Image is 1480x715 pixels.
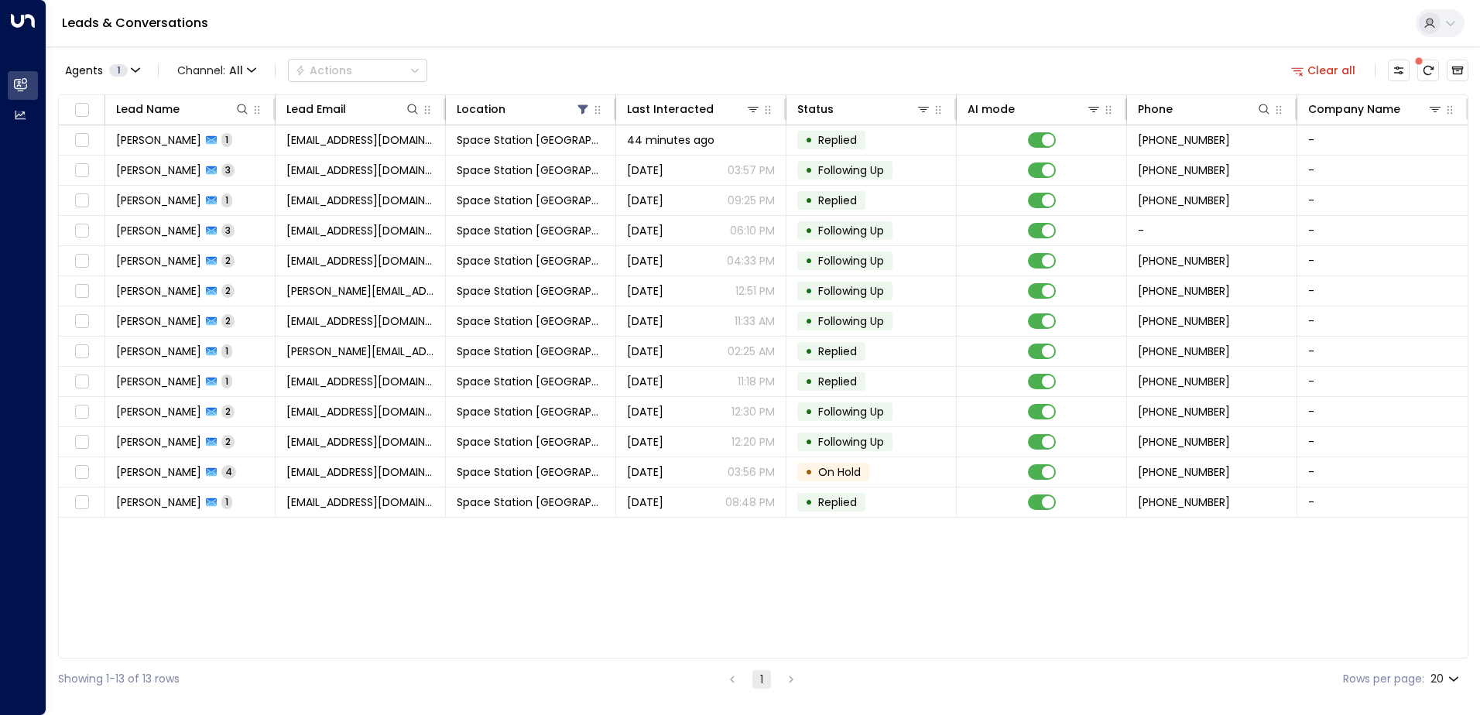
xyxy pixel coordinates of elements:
[1297,457,1468,487] td: -
[1297,186,1468,215] td: -
[72,312,91,331] span: Toggle select row
[457,404,605,419] span: Space Station Solihull
[221,435,235,448] span: 2
[286,404,434,419] span: iancasewell@me.com
[731,434,775,450] p: 12:20 PM
[627,132,714,148] span: 44 minutes ago
[286,374,434,389] span: charleejade7@icloud.com
[1297,276,1468,306] td: -
[1138,344,1230,359] span: +447561295368
[221,254,235,267] span: 2
[286,494,434,510] span: robodar@aol.com
[58,671,180,687] div: Showing 1-13 of 13 rows
[457,344,605,359] span: Space Station Solihull
[627,100,761,118] div: Last Interacted
[116,100,180,118] div: Lead Name
[72,131,91,150] span: Toggle select row
[286,100,420,118] div: Lead Email
[735,313,775,329] p: 11:33 AM
[72,101,91,120] span: Toggle select all
[221,375,232,388] span: 1
[728,162,775,178] p: 03:57 PM
[221,284,235,297] span: 2
[72,221,91,241] span: Toggle select row
[1430,668,1462,690] div: 20
[1138,494,1230,510] span: +447791380990
[72,161,91,180] span: Toggle select row
[1297,487,1468,517] td: -
[116,313,201,329] span: Sai Govindaraju
[72,402,91,422] span: Toggle select row
[1138,434,1230,450] span: +447584023745
[1417,60,1439,81] span: There are new threads available. Refresh the grid to view the latest updates.
[457,223,605,238] span: Space Station Solihull
[797,100,834,118] div: Status
[818,464,861,480] span: On Hold
[818,404,884,419] span: Following Up
[116,494,201,510] span: David Robertson
[1297,125,1468,155] td: -
[72,433,91,452] span: Toggle select row
[818,162,884,178] span: Following Up
[286,132,434,148] span: anya_ajzenkol@live.co.uk
[457,132,605,148] span: Space Station Solihull
[1285,60,1362,81] button: Clear all
[457,374,605,389] span: Space Station Solihull
[627,434,663,450] span: Oct 03, 2025
[116,100,250,118] div: Lead Name
[221,465,236,478] span: 4
[728,344,775,359] p: 02:25 AM
[805,489,813,515] div: •
[116,223,201,238] span: Cat Thompson
[221,405,235,418] span: 2
[731,404,775,419] p: 12:30 PM
[286,223,434,238] span: cat2wild1980@yahoo.com
[457,162,605,178] span: Space Station Solihull
[1297,156,1468,185] td: -
[627,162,663,178] span: Yesterday
[286,253,434,269] span: katie.baldock91@hotmail.co.uk
[1308,100,1400,118] div: Company Name
[805,248,813,274] div: •
[286,313,434,329] span: sai4ever99@gmail.com
[221,344,232,357] span: 1
[457,464,605,480] span: Space Station Solihull
[457,313,605,329] span: Space Station Solihull
[72,251,91,271] span: Toggle select row
[109,64,128,77] span: 1
[1138,253,1230,269] span: +447852798549
[1297,337,1468,366] td: -
[65,65,103,76] span: Agents
[722,669,801,689] nav: pagination navigation
[286,100,346,118] div: Lead Email
[116,344,201,359] span: James Weller
[229,64,243,77] span: All
[116,434,201,450] span: Logan Macdonald
[288,59,427,82] div: Button group with a nested menu
[805,459,813,485] div: •
[286,434,434,450] span: rycyhyt@gmail.com
[116,464,201,480] span: Karen Johnson
[1297,427,1468,457] td: -
[1447,60,1468,81] button: Archived Leads
[797,100,931,118] div: Status
[818,313,884,329] span: Following Up
[457,494,605,510] span: Space Station Solihull
[286,162,434,178] span: cjafisher@hotmail.co.uk
[1343,671,1424,687] label: Rows per page:
[72,191,91,210] span: Toggle select row
[286,283,434,299] span: patricia_nightingale@hotmail.com
[735,283,775,299] p: 12:51 PM
[58,60,146,81] button: Agents1
[295,63,352,77] div: Actions
[457,100,591,118] div: Location
[457,193,605,208] span: Space Station Solihull
[221,163,235,176] span: 3
[221,224,235,237] span: 3
[286,344,434,359] span: jim-weller@outlook.com
[805,157,813,183] div: •
[1138,132,1230,148] span: +447802714162
[627,313,663,329] span: Oct 04, 2025
[818,374,857,389] span: Replied
[627,404,663,419] span: Oct 03, 2025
